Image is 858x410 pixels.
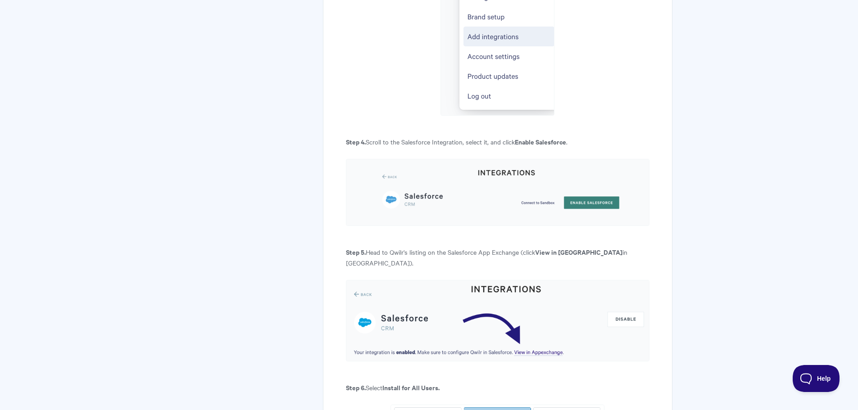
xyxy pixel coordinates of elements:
[346,137,366,146] b: Step 4.
[382,383,440,392] strong: Install for All Users.
[346,247,649,268] p: Head to Qwilr's listing on the Salesforce App Exchange (click in [GEOGRAPHIC_DATA]).
[346,280,649,361] img: file-T1aFUYzPy2.png
[793,365,840,392] iframe: Toggle Customer Support
[515,137,566,146] b: Enable Salesforce
[346,383,366,392] b: Step 6.
[346,247,366,257] b: Step 5.
[346,159,649,226] img: file-66MTReDMXG.png
[346,382,649,393] p: Select
[346,136,649,147] p: Scroll to the Salesforce Integration, select it, and click .
[535,247,622,257] b: View in [GEOGRAPHIC_DATA]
